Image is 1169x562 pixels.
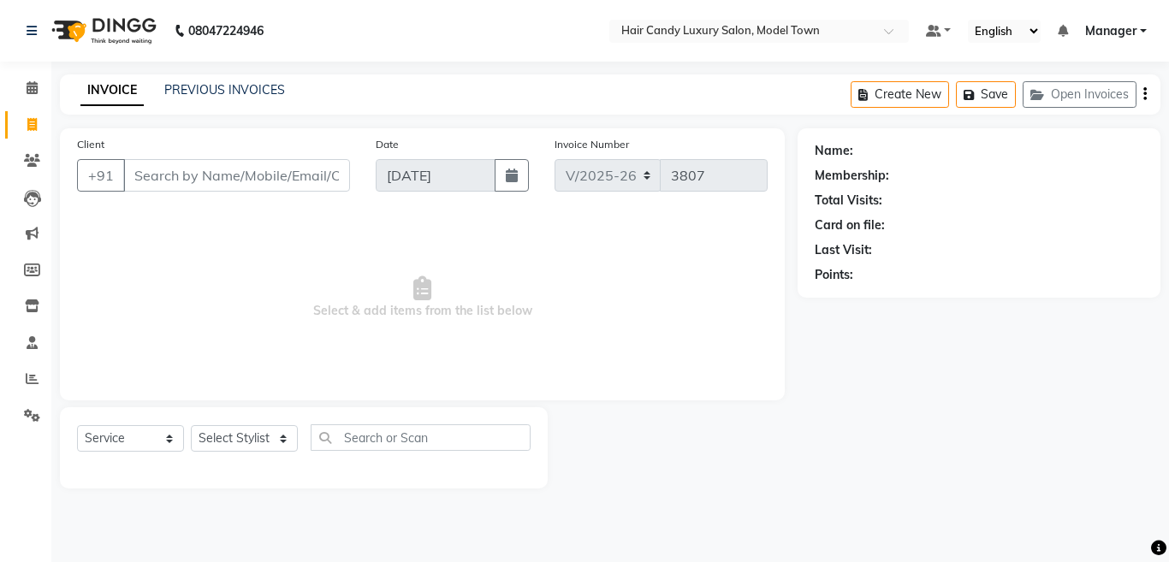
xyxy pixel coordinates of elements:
label: Client [77,137,104,152]
div: Membership: [815,167,889,185]
input: Search by Name/Mobile/Email/Code [123,159,350,192]
label: Invoice Number [555,137,629,152]
input: Search or Scan [311,424,531,451]
button: +91 [77,159,125,192]
div: Total Visits: [815,192,882,210]
div: Card on file: [815,216,885,234]
div: Name: [815,142,853,160]
label: Date [376,137,399,152]
img: logo [44,7,161,55]
span: Manager [1085,22,1136,40]
button: Create New [851,81,949,108]
div: Points: [815,266,853,284]
button: Save [956,81,1016,108]
a: INVOICE [80,75,144,106]
b: 08047224946 [188,7,264,55]
span: Select & add items from the list below [77,212,768,383]
button: Open Invoices [1023,81,1136,108]
div: Last Visit: [815,241,872,259]
a: PREVIOUS INVOICES [164,82,285,98]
